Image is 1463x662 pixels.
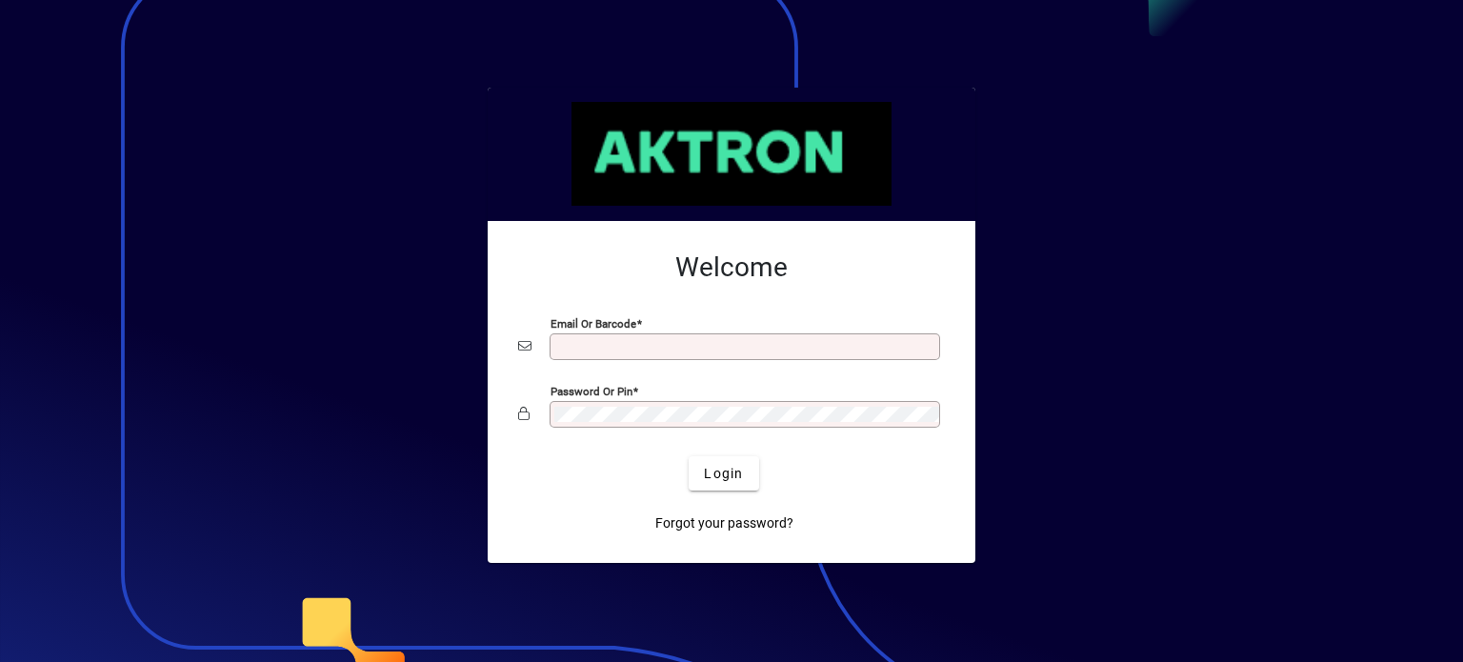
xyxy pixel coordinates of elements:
[704,464,743,484] span: Login
[655,513,793,533] span: Forgot your password?
[689,456,758,491] button: Login
[551,317,636,331] mat-label: Email or Barcode
[648,506,801,540] a: Forgot your password?
[518,251,945,284] h2: Welcome
[551,385,632,398] mat-label: Password or Pin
